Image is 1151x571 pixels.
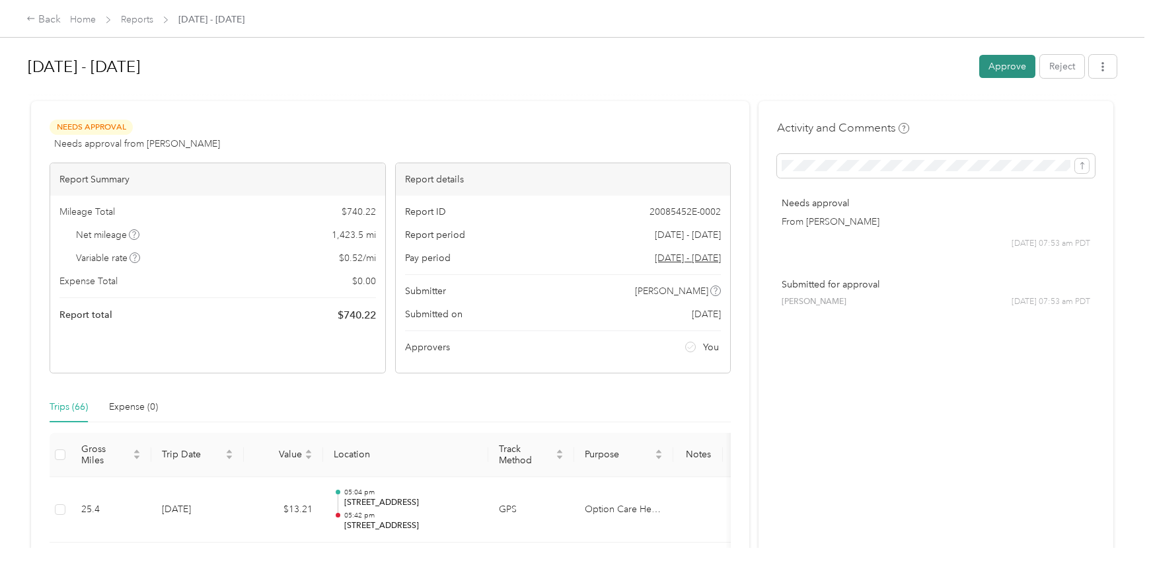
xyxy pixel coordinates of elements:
p: 05:04 pm [344,488,478,497]
span: Expense Total [59,274,118,288]
td: GPS [488,477,574,543]
th: Location [323,433,488,477]
span: [DATE] - [DATE] [655,228,721,242]
th: Purpose [574,433,673,477]
span: Gross Miles [81,443,130,466]
span: Report period [405,228,465,242]
td: Option Care Health [574,477,673,543]
th: Track Method [488,433,574,477]
span: caret-down [556,453,564,461]
div: Report Summary [50,163,385,196]
span: Mileage Total [59,205,115,219]
span: Report ID [405,205,446,219]
span: $ 740.22 [338,307,376,323]
p: [STREET_ADDRESS] [344,520,478,532]
span: $ 0.00 [352,274,376,288]
th: Gross Miles [71,433,151,477]
span: Go to pay period [655,251,721,265]
span: Needs approval from [PERSON_NAME] [54,137,220,151]
div: Trips (66) [50,400,88,414]
span: caret-down [225,453,233,461]
span: Needs Approval [50,120,133,135]
p: 05:42 pm [344,511,478,520]
span: Submitted on [405,307,463,321]
span: Approvers [405,340,450,354]
span: [DATE] [692,307,721,321]
span: Track Method [499,443,553,466]
p: Submitted for approval [782,278,1090,291]
span: [DATE] - [DATE] [178,13,244,26]
span: Net mileage [76,228,140,242]
h1: Sep 1 - 30, 2025 [28,51,970,83]
span: caret-up [556,447,564,455]
span: 1,423.5 mi [332,228,376,242]
span: [DATE] 07:53 am PDT [1012,296,1090,308]
div: Back [26,12,61,28]
th: Notes [673,433,723,477]
span: [DATE] 07:53 am PDT [1012,238,1090,250]
span: Pay period [405,251,451,265]
td: 25.4 [71,477,151,543]
th: Tags [723,433,772,477]
a: Home [70,14,96,25]
a: Reports [121,14,153,25]
span: caret-down [133,453,141,461]
span: Report total [59,308,112,322]
td: $13.21 [244,477,323,543]
iframe: Everlance-gr Chat Button Frame [1077,497,1151,571]
span: Value [254,449,302,460]
th: Trip Date [151,433,244,477]
span: caret-up [133,447,141,455]
span: caret-down [305,453,313,461]
span: caret-up [305,447,313,455]
span: Trip Date [162,449,223,460]
button: Reject [1040,55,1084,78]
span: $ 0.52 / mi [339,251,376,265]
span: caret-up [225,447,233,455]
span: Submitter [405,284,446,298]
p: From [PERSON_NAME] [782,215,1090,229]
p: [STREET_ADDRESS] [344,497,478,509]
span: caret-up [655,447,663,455]
span: $ 740.22 [342,205,376,219]
div: Report details [396,163,731,196]
h4: Activity and Comments [777,120,909,136]
div: Expense (0) [109,400,158,414]
span: [PERSON_NAME] [782,296,846,308]
span: caret-down [655,453,663,461]
td: [DATE] [151,477,244,543]
span: Variable rate [76,251,141,265]
p: Needs approval [782,196,1090,210]
span: 20085452E-0002 [650,205,721,219]
span: You [703,340,719,354]
span: Purpose [585,449,652,460]
th: Value [244,433,323,477]
button: Approve [979,55,1035,78]
span: [PERSON_NAME] [635,284,708,298]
